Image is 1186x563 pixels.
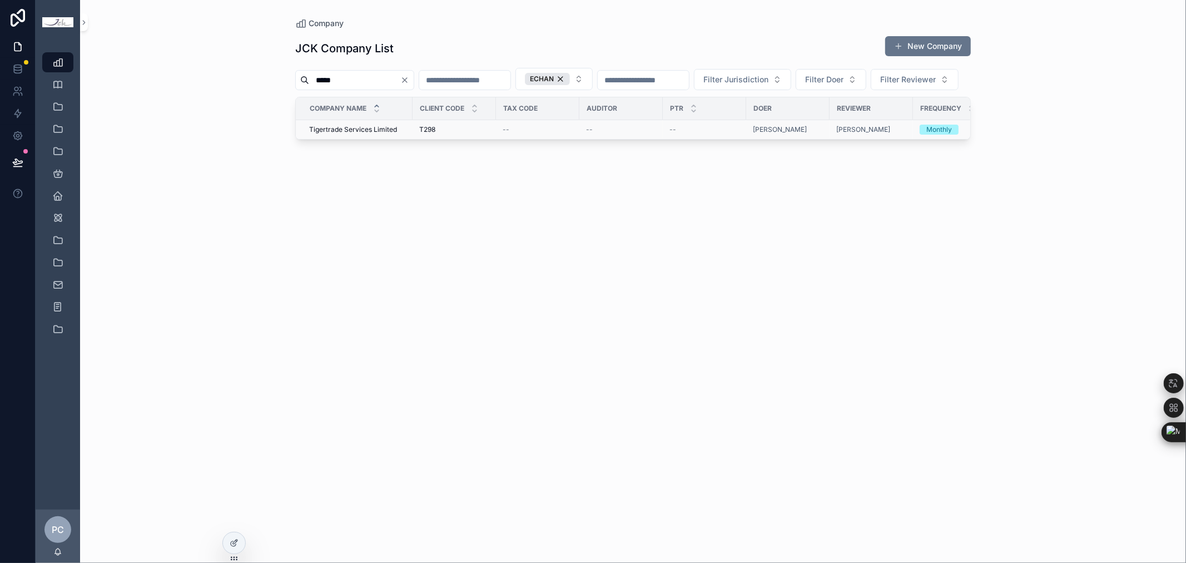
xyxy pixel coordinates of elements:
[515,68,593,90] button: Select Button
[669,125,740,134] a: --
[796,69,866,90] button: Select Button
[52,523,64,536] span: PC
[837,104,871,113] span: Reviewer
[670,104,683,113] span: PTR
[805,74,843,85] span: Filter Doer
[295,18,344,29] a: Company
[920,125,990,135] a: Monthly
[295,41,394,56] h1: JCK Company List
[503,104,538,113] span: Tax Code
[871,69,959,90] button: Select Button
[753,125,823,134] a: [PERSON_NAME]
[419,125,489,134] a: T298
[880,74,936,85] span: Filter Reviewer
[420,104,464,113] span: Client Code
[400,76,414,85] button: Clear
[694,69,791,90] button: Select Button
[36,45,80,354] div: scrollable content
[885,36,971,56] button: New Company
[926,125,952,135] div: Monthly
[309,125,406,134] a: Tigertrade Services Limited
[703,74,768,85] span: Filter Jurisdiction
[586,125,593,134] span: --
[753,104,772,113] span: Doer
[503,125,509,134] span: --
[309,18,344,29] span: Company
[753,125,807,134] a: [PERSON_NAME]
[419,125,435,134] span: T298
[587,104,617,113] span: Auditor
[503,125,573,134] a: --
[309,125,397,134] span: Tigertrade Services Limited
[42,17,73,28] img: App logo
[836,125,906,134] a: [PERSON_NAME]
[586,125,656,134] a: --
[669,125,676,134] span: --
[310,104,366,113] span: Company Name
[920,104,961,113] span: Frequency
[525,73,570,85] button: Unselect 386
[836,125,890,134] a: [PERSON_NAME]
[530,75,554,83] span: ECHAN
